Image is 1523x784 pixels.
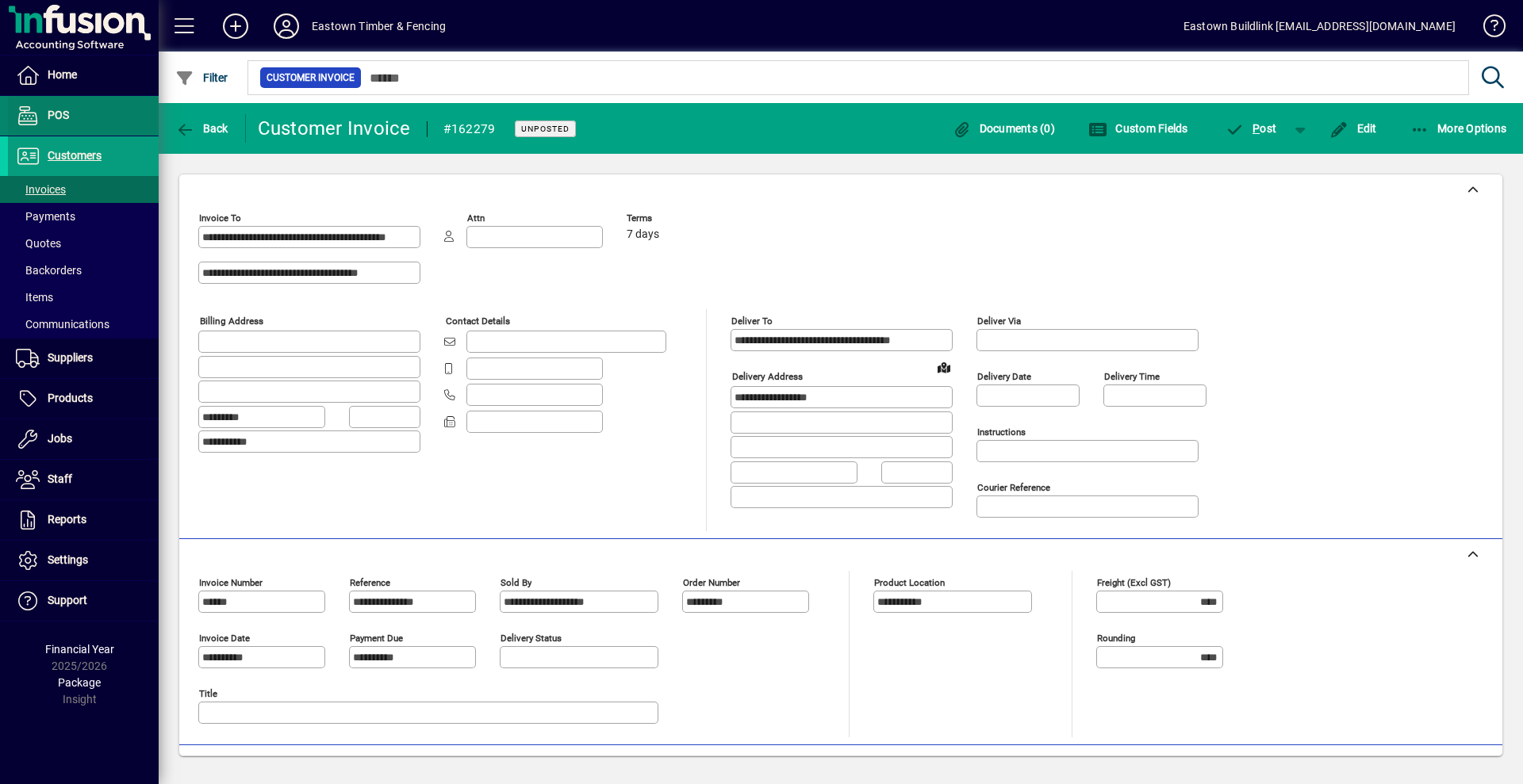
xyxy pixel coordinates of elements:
button: Documents (0) [948,114,1059,143]
a: View on map [931,354,957,380]
a: Quotes [8,230,159,257]
div: Customer Invoice [258,116,411,141]
span: Invoices [16,183,66,196]
mat-label: Order number [683,577,740,588]
span: Jobs [48,432,72,445]
span: Communications [16,318,109,331]
a: Jobs [8,419,159,459]
app-page-header-button: Back [159,114,246,143]
span: Package [58,676,101,689]
span: Documents (0) [952,122,1055,135]
button: Add [210,12,261,40]
span: Items [16,291,53,304]
mat-label: Freight (excl GST) [1097,577,1171,588]
mat-label: Attn [467,212,485,224]
button: Custom Fields [1084,114,1192,143]
mat-label: Sold by [501,577,531,588]
a: Knowledge Base [1471,3,1503,55]
span: Financial Year [45,643,114,656]
span: 7 days [627,228,659,241]
mat-label: Instructions [977,426,1026,438]
a: Communications [8,311,159,338]
mat-label: Deliver To [731,316,773,327]
span: Terms [627,213,722,224]
span: ost [1226,122,1277,135]
div: #162279 [443,117,496,142]
a: Products [8,379,159,419]
mat-label: Invoice date [199,633,250,644]
span: Staff [48,472,72,485]
a: Home [8,55,159,95]
mat-label: Courier Reference [977,482,1050,493]
a: Settings [8,541,159,580]
mat-label: Delivery time [1104,371,1160,382]
a: Staff [8,460,159,499]
mat-label: Payment due [350,633,403,644]
span: Settings [48,553,88,566]
span: Home [48,68,77,81]
mat-label: Delivery status [501,633,562,644]
span: Quotes [16,237,61,250]
span: P [1253,122,1260,135]
div: Eastown Timber & Fencing [312,13,446,39]
button: Back [171,114,232,143]
span: Filter [175,71,228,84]
span: Custom Fields [1088,122,1188,135]
mat-label: Product location [874,577,945,588]
a: Suppliers [8,338,159,378]
span: Unposted [521,124,570,134]
span: Reports [48,513,86,526]
span: More Options [1410,122,1507,135]
a: Support [8,581,159,621]
a: Backorders [8,257,159,284]
mat-label: Deliver via [977,316,1021,327]
mat-label: Title [199,688,217,699]
span: Backorders [16,264,82,277]
span: Edit [1329,122,1377,135]
button: Post [1218,114,1285,143]
span: Customers [48,149,102,162]
span: Support [48,594,87,606]
button: Filter [171,63,232,92]
button: Edit [1325,114,1381,143]
button: More Options [1406,114,1511,143]
a: Invoices [8,176,159,203]
span: Customer Invoice [267,70,355,86]
mat-label: Reference [350,577,390,588]
mat-label: Invoice number [199,577,263,588]
a: Reports [8,500,159,540]
a: Payments [8,203,159,230]
button: Profile [261,12,312,40]
span: Payments [16,210,75,223]
mat-label: Rounding [1097,633,1135,644]
mat-label: Delivery date [977,371,1031,382]
a: POS [8,96,159,136]
mat-label: Invoice To [199,212,241,224]
div: Eastown Buildlink [EMAIL_ADDRESS][DOMAIN_NAME] [1183,13,1456,39]
span: Products [48,392,93,404]
a: Items [8,284,159,311]
span: POS [48,109,69,121]
span: Suppliers [48,351,93,364]
span: Back [175,122,228,135]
